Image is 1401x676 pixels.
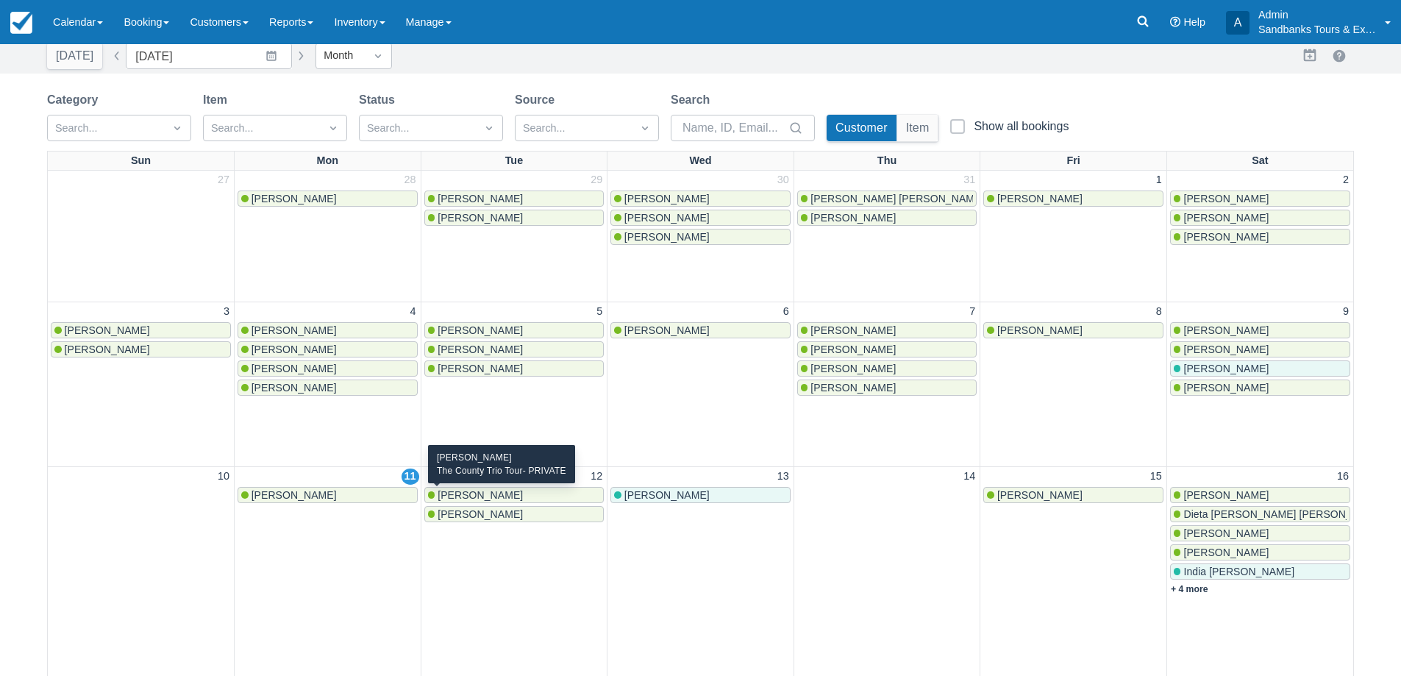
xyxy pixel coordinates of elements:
[438,212,523,224] span: [PERSON_NAME]
[1183,363,1269,374] span: [PERSON_NAME]
[215,469,232,485] a: 10
[997,193,1083,204] span: [PERSON_NAME]
[1249,152,1271,171] a: Sat
[47,91,104,109] label: Category
[797,210,977,226] a: [PERSON_NAME]
[1183,508,1384,520] span: Dieta [PERSON_NAME] [PERSON_NAME]
[1183,212,1269,224] span: [PERSON_NAME]
[252,324,337,336] span: [PERSON_NAME]
[1170,563,1350,580] a: India [PERSON_NAME]
[438,363,523,374] span: [PERSON_NAME]
[402,469,419,485] a: 11
[1170,487,1350,503] a: [PERSON_NAME]
[326,121,341,135] span: Dropdown icon
[588,172,605,188] a: 29
[1183,16,1205,28] span: Help
[966,304,978,320] a: 7
[593,304,605,320] a: 5
[238,191,418,207] a: [PERSON_NAME]
[624,212,710,224] span: [PERSON_NAME]
[51,341,231,357] a: [PERSON_NAME]
[797,191,977,207] a: [PERSON_NAME] [PERSON_NAME] Lupenette
[983,487,1163,503] a: [PERSON_NAME]
[438,508,523,520] span: [PERSON_NAME]
[437,451,566,464] div: [PERSON_NAME]
[1183,566,1294,577] span: India [PERSON_NAME]
[238,360,418,377] a: [PERSON_NAME]
[810,382,896,394] span: [PERSON_NAME]
[624,324,710,336] span: [PERSON_NAME]
[1340,172,1352,188] a: 2
[1170,380,1350,396] a: [PERSON_NAME]
[252,382,337,394] span: [PERSON_NAME]
[324,48,357,64] div: Month
[437,464,566,477] div: The County Trio Tour- PRIVATE
[1258,22,1376,37] p: Sandbanks Tours & Experiences
[238,341,418,357] a: [PERSON_NAME]
[810,324,896,336] span: [PERSON_NAME]
[960,469,978,485] a: 14
[624,231,710,243] span: [PERSON_NAME]
[126,43,292,69] input: Date
[1170,322,1350,338] a: [PERSON_NAME]
[960,172,978,188] a: 31
[1183,344,1269,355] span: [PERSON_NAME]
[424,322,605,338] a: [PERSON_NAME]
[65,324,150,336] span: [PERSON_NAME]
[1170,360,1350,377] a: [PERSON_NAME]
[1170,17,1180,27] i: Help
[1183,231,1269,243] span: [PERSON_NAME]
[983,322,1163,338] a: [PERSON_NAME]
[238,380,418,396] a: [PERSON_NAME]
[515,91,560,109] label: Source
[10,12,32,34] img: checkfront-main-nav-mini-logo.png
[47,43,102,69] button: [DATE]
[624,193,710,204] span: [PERSON_NAME]
[1153,304,1165,320] a: 8
[203,91,233,109] label: Item
[314,152,342,171] a: Mon
[780,304,792,320] a: 6
[424,487,605,503] a: [PERSON_NAME]
[1340,304,1352,320] a: 9
[1171,584,1208,594] a: + 4 more
[170,121,185,135] span: Dropdown icon
[1063,152,1083,171] a: Fri
[1147,469,1165,485] a: 15
[1334,469,1352,485] a: 16
[215,172,232,188] a: 27
[359,91,401,109] label: Status
[438,193,523,204] span: [PERSON_NAME]
[610,487,791,503] a: [PERSON_NAME]
[810,344,896,355] span: [PERSON_NAME]
[1170,210,1350,226] a: [PERSON_NAME]
[252,344,337,355] span: [PERSON_NAME]
[1183,527,1269,539] span: [PERSON_NAME]
[774,469,792,485] a: 13
[252,363,337,374] span: [PERSON_NAME]
[1183,193,1269,204] span: [PERSON_NAME]
[252,489,337,501] span: [PERSON_NAME]
[1170,506,1350,522] a: Dieta [PERSON_NAME] [PERSON_NAME]
[1183,547,1269,558] span: [PERSON_NAME]
[997,324,1083,336] span: [PERSON_NAME]
[1183,489,1269,501] span: [PERSON_NAME]
[874,152,899,171] a: Thu
[983,191,1163,207] a: [PERSON_NAME]
[797,322,977,338] a: [PERSON_NAME]
[482,121,496,135] span: Dropdown icon
[974,119,1069,134] div: Show all bookings
[402,172,419,188] a: 28
[682,115,785,141] input: Name, ID, Email...
[1170,229,1350,245] a: [PERSON_NAME]
[407,304,419,320] a: 4
[424,210,605,226] a: [PERSON_NAME]
[610,322,791,338] a: [PERSON_NAME]
[1153,172,1165,188] a: 1
[424,341,605,357] a: [PERSON_NAME]
[1183,382,1269,394] span: [PERSON_NAME]
[1170,544,1350,561] a: [PERSON_NAME]
[1226,11,1250,35] div: A
[671,91,716,109] label: Search
[65,344,150,355] span: [PERSON_NAME]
